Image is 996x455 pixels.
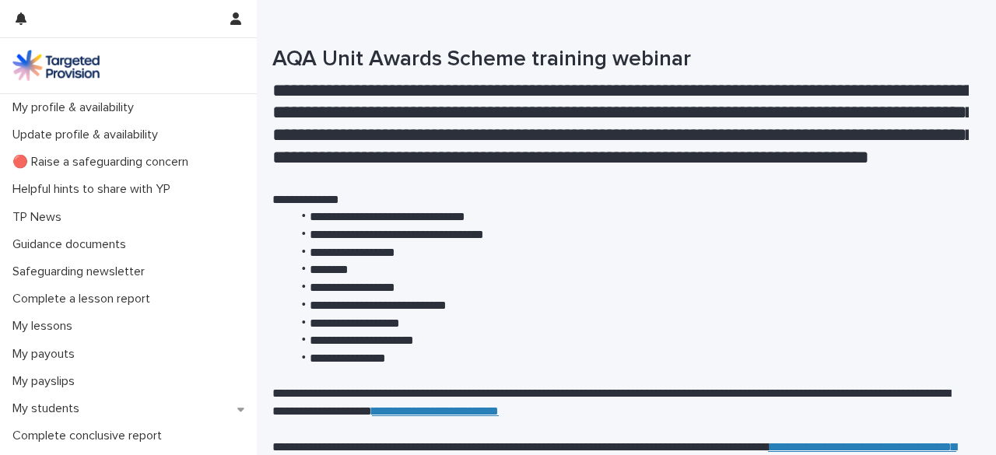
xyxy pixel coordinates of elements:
[6,155,201,170] p: 🔴 Raise a safeguarding concern
[6,347,87,362] p: My payouts
[6,210,74,225] p: TP News
[6,264,157,279] p: Safeguarding newsletter
[12,50,100,81] img: M5nRWzHhSzIhMunXDL62
[6,128,170,142] p: Update profile & availability
[6,401,92,416] p: My students
[6,429,174,443] p: Complete conclusive report
[6,237,139,252] p: Guidance documents
[6,319,85,334] p: My lessons
[272,47,969,73] h1: AQA Unit Awards Scheme training webinar
[6,182,183,197] p: Helpful hints to share with YP
[6,292,163,306] p: Complete a lesson report
[6,100,146,115] p: My profile & availability
[6,374,87,389] p: My payslips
